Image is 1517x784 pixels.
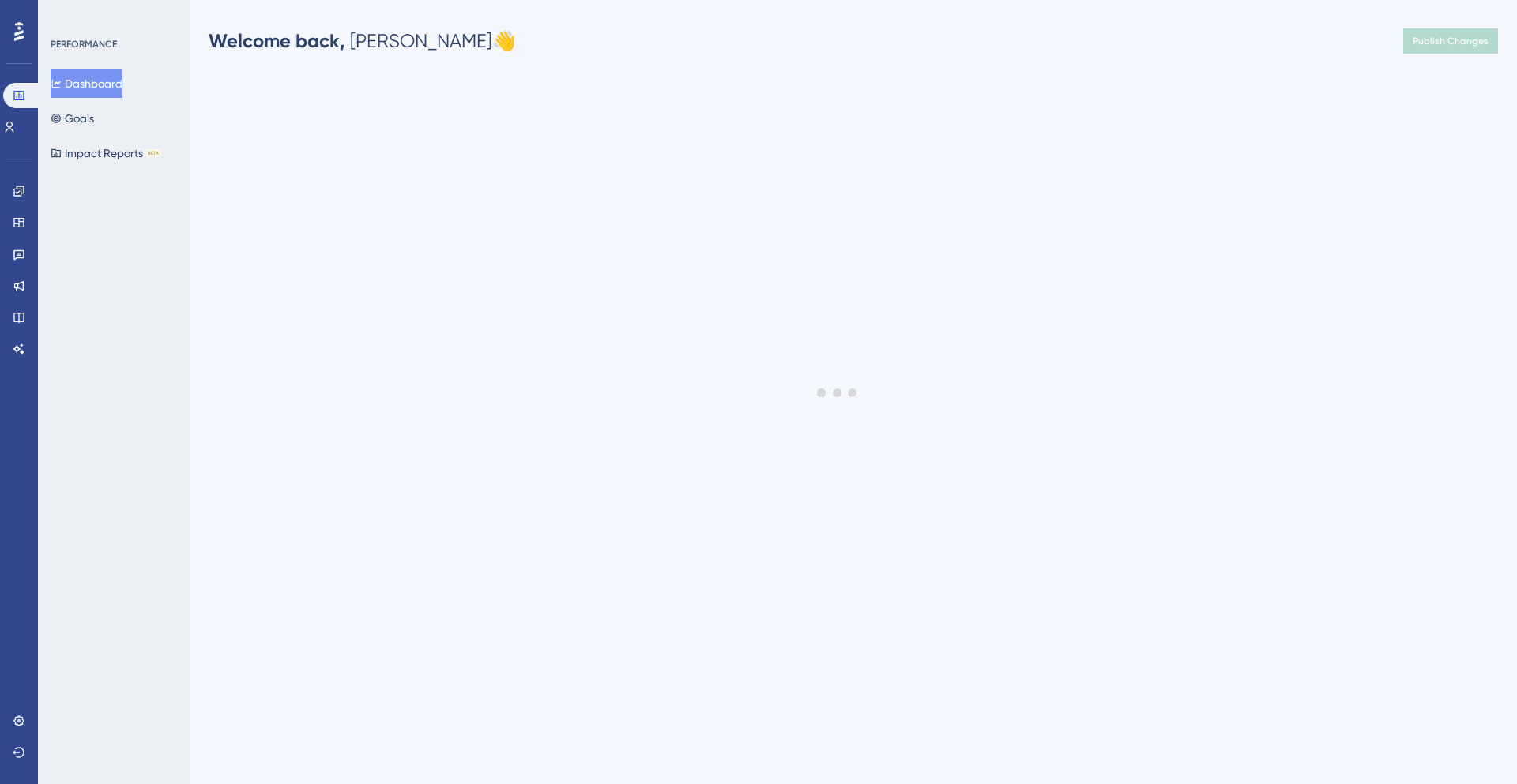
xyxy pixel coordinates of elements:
div: [PERSON_NAME] 👋 [209,28,516,54]
button: Dashboard [51,69,122,98]
span: Publish Changes [1413,35,1489,47]
button: Impact ReportsBETA [51,139,160,167]
span: Welcome back, [209,29,345,52]
div: PERFORMANCE [51,38,117,51]
button: Publish Changes [1403,28,1498,54]
button: Goals [51,104,94,133]
div: BETA [146,149,160,157]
